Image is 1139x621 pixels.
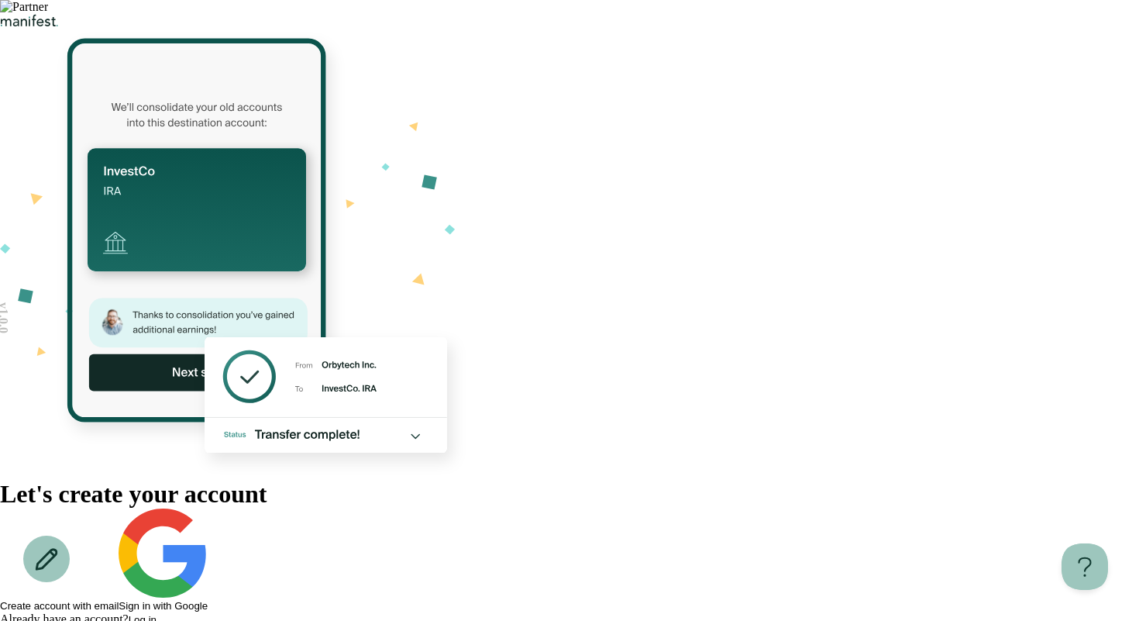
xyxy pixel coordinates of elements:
[119,509,208,612] button: Sign in with Google
[1062,543,1108,590] iframe: Help Scout Beacon - Open
[119,600,208,612] span: Sign in with Google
